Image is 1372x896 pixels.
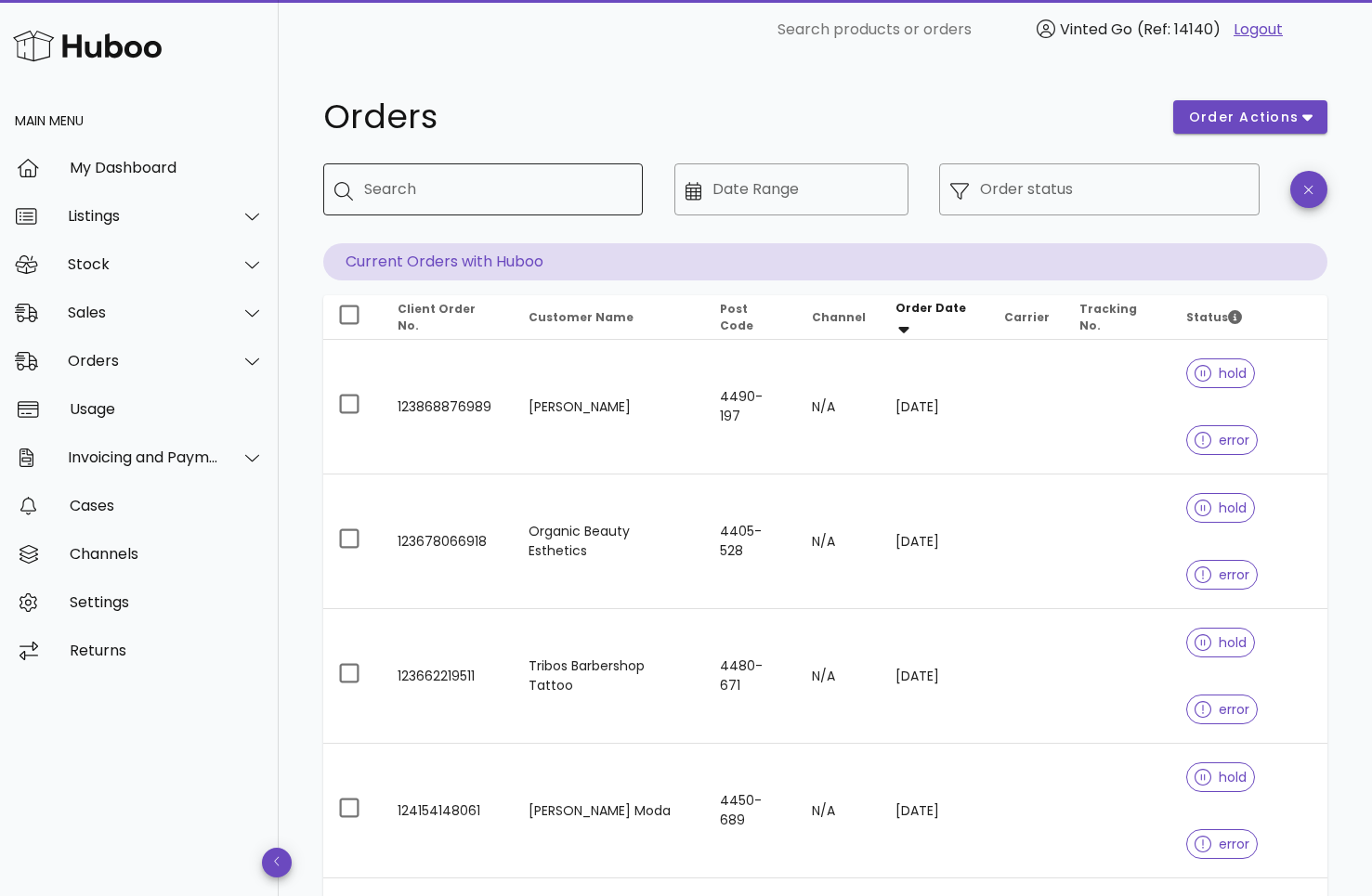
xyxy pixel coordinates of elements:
td: N/A [797,744,881,878]
button: order actions [1173,100,1327,134]
div: Returns [70,642,264,659]
td: N/A [797,340,881,474]
span: hold [1195,501,1247,514]
span: error [1195,434,1249,447]
span: Carrier [1004,309,1050,325]
th: Post Code [705,295,797,340]
img: Huboo Logo [13,26,162,66]
td: Tribos Barbershop Tattoo [514,609,706,744]
div: My Dashboard [70,159,264,176]
th: Carrier [989,295,1065,340]
span: Tracking No. [1079,301,1137,333]
span: hold [1195,771,1247,784]
div: Listings [68,207,219,225]
td: [DATE] [881,744,989,878]
span: Customer Name [529,309,634,325]
span: order actions [1188,108,1300,127]
div: Orders [68,352,219,370]
div: Channels [70,545,264,563]
td: [DATE] [881,609,989,744]
a: Logout [1234,19,1283,41]
th: Status [1171,295,1327,340]
td: [PERSON_NAME] [514,340,706,474]
td: Organic Beauty Esthetics [514,474,706,609]
span: (Ref: 14140) [1137,19,1221,40]
span: Vinted Go [1060,19,1132,40]
td: [PERSON_NAME] Moda [514,744,706,878]
h1: Orders [323,100,1151,134]
span: hold [1195,636,1247,649]
td: 4480-671 [705,609,797,744]
span: error [1195,703,1249,716]
td: 124154148061 [383,744,514,878]
td: 123662219511 [383,609,514,744]
div: Settings [70,593,264,611]
span: Order Date [895,300,966,316]
td: [DATE] [881,340,989,474]
span: Channel [812,309,866,325]
td: 123868876989 [383,340,514,474]
p: Current Orders with Huboo [323,243,1327,280]
td: N/A [797,474,881,609]
span: hold [1195,367,1247,380]
th: Tracking No. [1065,295,1171,340]
span: error [1195,838,1249,851]
span: Client Order No. [398,301,476,333]
div: Usage [70,400,264,418]
td: [DATE] [881,474,989,609]
th: Channel [797,295,881,340]
td: N/A [797,609,881,744]
td: 123678066918 [383,474,514,609]
span: error [1195,568,1249,581]
div: Cases [70,497,264,514]
td: 4490-197 [705,340,797,474]
div: Sales [68,304,219,321]
div: Invoicing and Payments [68,448,219,466]
td: 4405-528 [705,474,797,609]
th: Client Order No. [383,295,514,340]
th: Customer Name [514,295,706,340]
td: 4450-689 [705,744,797,878]
span: Status [1186,309,1242,325]
span: Post Code [720,301,753,333]
div: Stock [68,255,219,273]
th: Order Date: Sorted descending. Activate to remove sorting. [881,295,989,340]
